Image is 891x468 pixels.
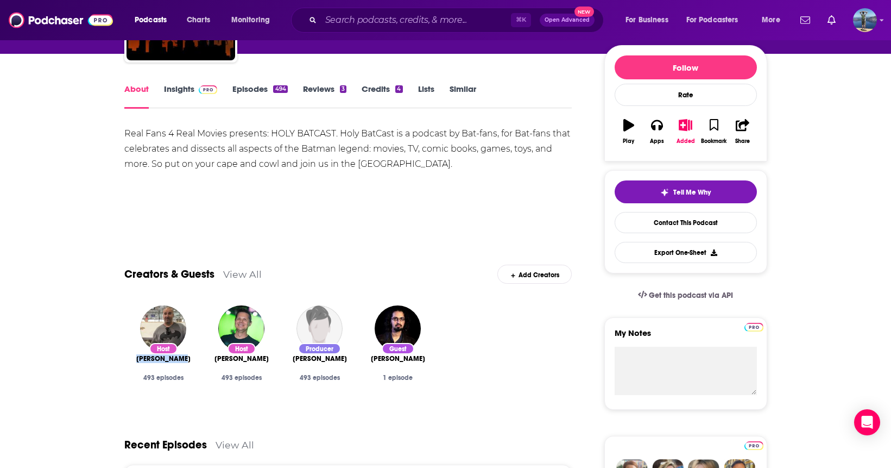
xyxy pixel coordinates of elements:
[164,84,218,109] a: InsightsPodchaser Pro
[418,84,434,109] a: Lists
[133,374,194,382] div: 493 episodes
[615,242,757,263] button: Export One-Sheet
[375,305,421,352] img: Zaki Hasan
[321,11,511,29] input: Search podcasts, credits, & more...
[293,354,347,363] span: [PERSON_NAME]
[623,138,634,145] div: Play
[382,343,414,354] div: Guest
[754,11,794,29] button: open menu
[823,11,840,29] a: Show notifications dropdown
[124,438,207,452] a: Recent Episodes
[135,13,167,28] span: Podcasts
[618,11,682,29] button: open menu
[744,321,763,332] a: Pro website
[643,112,671,151] button: Apps
[744,441,763,450] img: Podchaser Pro
[124,267,214,281] a: Creators & Guests
[293,354,347,363] a: Wesley Ryan Davenport
[223,269,262,280] a: View All
[371,354,425,363] a: Zaki Hasan
[124,84,149,109] a: About
[679,11,754,29] button: open menu
[214,354,269,363] span: [PERSON_NAME]
[615,84,757,106] div: Rate
[853,8,877,32] button: Show profile menu
[728,112,756,151] button: Share
[273,85,287,93] div: 494
[124,126,572,172] div: Real Fans 4 Real Movies presents: HOLY BATCAST. Holy BatCast is a podcast by Bat-fans, for Bat-fa...
[140,305,186,352] img: Jamie Druley
[649,291,733,300] span: Get this podcast via API
[660,188,669,197] img: tell me why sparkle
[450,84,476,109] a: Similar
[199,85,218,94] img: Podchaser Pro
[671,112,699,151] button: Added
[224,11,284,29] button: open menu
[298,343,341,354] div: Producer
[303,84,346,109] a: Reviews3
[615,212,757,233] a: Contact This Podcast
[762,13,780,28] span: More
[301,8,614,33] div: Search podcasts, credits, & more...
[511,13,531,27] span: ⌘ K
[149,343,178,354] div: Host
[9,10,113,30] img: Podchaser - Follow, Share and Rate Podcasts
[574,7,594,17] span: New
[228,343,256,354] div: Host
[340,85,346,93] div: 3
[296,305,343,352] img: Wesley Ryan Davenport
[650,138,664,145] div: Apps
[289,374,350,382] div: 493 episodes
[615,180,757,203] button: tell me why sparkleTell Me Why
[136,354,191,363] span: [PERSON_NAME]
[686,13,738,28] span: For Podcasters
[395,85,402,93] div: 4
[701,138,726,145] div: Bookmark
[854,409,880,435] div: Open Intercom Messenger
[497,265,572,284] div: Add Creators
[371,354,425,363] span: [PERSON_NAME]
[744,440,763,450] a: Pro website
[744,323,763,332] img: Podchaser Pro
[629,282,742,309] a: Get this podcast via API
[218,305,264,352] img: Andy DiGenova
[187,13,210,28] span: Charts
[180,11,217,29] a: Charts
[700,112,728,151] button: Bookmark
[136,354,191,363] a: Jamie Druley
[368,374,428,382] div: 1 episode
[735,138,750,145] div: Share
[127,11,181,29] button: open menu
[625,13,668,28] span: For Business
[853,8,877,32] span: Logged in as matt44812
[214,354,269,363] a: Andy DiGenova
[615,328,757,347] label: My Notes
[545,17,590,23] span: Open Advanced
[677,138,695,145] div: Added
[216,439,254,451] a: View All
[615,55,757,79] button: Follow
[615,112,643,151] button: Play
[232,84,287,109] a: Episodes494
[211,374,272,382] div: 493 episodes
[796,11,814,29] a: Show notifications dropdown
[362,84,402,109] a: Credits4
[540,14,595,27] button: Open AdvancedNew
[231,13,270,28] span: Monitoring
[673,188,711,197] span: Tell Me Why
[853,8,877,32] img: User Profile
